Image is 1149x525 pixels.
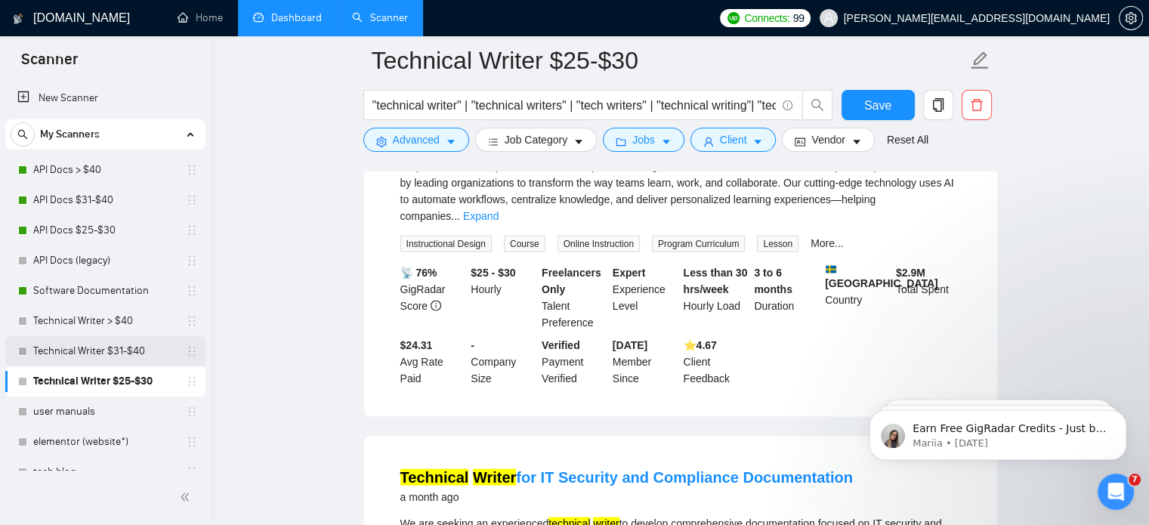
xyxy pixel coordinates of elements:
[400,158,961,224] div: Help Sana Labs shape the future of workplace learning! Who is Sana Labs? Sana is an enterprise AI...
[393,131,440,148] span: Advanced
[1120,12,1142,24] span: setting
[400,339,433,351] b: $24.31
[924,98,953,112] span: copy
[33,185,177,215] a: API Docs $31-$40
[803,98,832,112] span: search
[186,224,198,236] span: holder
[5,83,205,113] li: New Scanner
[475,128,597,152] button: barsJob Categorycaret-down
[400,469,469,486] mark: Technical
[811,131,845,148] span: Vendor
[539,337,610,387] div: Payment Verified
[610,264,681,331] div: Experience Level
[613,339,647,351] b: [DATE]
[757,236,798,252] span: Lesson
[400,488,853,506] div: a month ago
[33,457,177,487] a: tech blog
[610,337,681,387] div: Member Since
[681,337,752,387] div: Client Feedback
[446,136,456,147] span: caret-down
[962,98,991,112] span: delete
[186,436,198,448] span: holder
[33,366,177,397] a: Technical Writer $25-$30
[652,236,745,252] span: Program Curriculum
[504,236,545,252] span: Course
[11,122,35,147] button: search
[681,264,752,331] div: Hourly Load
[372,96,776,115] input: Search Freelance Jobs...
[603,128,684,152] button: folderJobscaret-down
[744,10,789,26] span: Connects:
[896,267,925,279] b: $ 2.9M
[962,90,992,120] button: delete
[468,264,539,331] div: Hourly
[33,427,177,457] a: elementor (website*)
[542,267,601,295] b: Freelancers Only
[471,339,474,351] b: -
[558,236,640,252] span: Online Instruction
[488,136,499,147] span: bars
[186,315,198,327] span: holder
[376,136,387,147] span: setting
[661,136,672,147] span: caret-down
[11,129,34,140] span: search
[33,215,177,246] a: API Docs $25-$30
[473,469,516,486] mark: Writer
[851,136,862,147] span: caret-down
[13,7,23,31] img: logo
[186,164,198,176] span: holder
[400,469,853,486] a: Technical Writerfor IT Security and Compliance Documentation
[1119,6,1143,30] button: setting
[400,236,492,252] span: Instructional Design
[751,264,822,331] div: Duration
[847,378,1149,484] iframe: Intercom notifications message
[539,264,610,331] div: Talent Preference
[468,337,539,387] div: Company Size
[33,276,177,306] a: Software Documentation
[33,155,177,185] a: API Docs > $40
[783,100,792,110] span: info-circle
[186,466,198,478] span: holder
[33,336,177,366] a: Technical Writer $31-$40
[752,136,763,147] span: caret-down
[690,128,777,152] button: userClientcaret-down
[186,255,198,267] span: holder
[1129,474,1141,486] span: 7
[397,264,468,331] div: GigRadar Score
[397,337,468,387] div: Avg Rate Paid
[33,306,177,336] a: Technical Writer > $40
[451,210,460,222] span: ...
[352,11,408,24] a: searchScanner
[33,397,177,427] a: user manuals
[823,13,834,23] span: user
[186,194,198,206] span: holder
[40,119,100,150] span: My Scanners
[811,237,844,249] a: More...
[632,131,655,148] span: Jobs
[471,267,515,279] b: $25 - $30
[505,131,567,148] span: Job Category
[893,264,964,331] div: Total Spent
[822,264,893,331] div: Country
[186,375,198,388] span: holder
[802,90,832,120] button: search
[33,246,177,276] a: API Docs (legacy)
[186,285,198,297] span: holder
[573,136,584,147] span: caret-down
[372,42,967,79] input: Scanner name...
[825,264,938,289] b: [GEOGRAPHIC_DATA]
[970,51,990,70] span: edit
[826,264,836,275] img: 🇸🇪
[363,128,469,152] button: settingAdvancedcaret-down
[178,11,223,24] a: homeHome
[431,301,441,311] span: info-circle
[616,136,626,147] span: folder
[703,136,714,147] span: user
[864,96,891,115] span: Save
[923,90,953,120] button: copy
[793,10,805,26] span: 99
